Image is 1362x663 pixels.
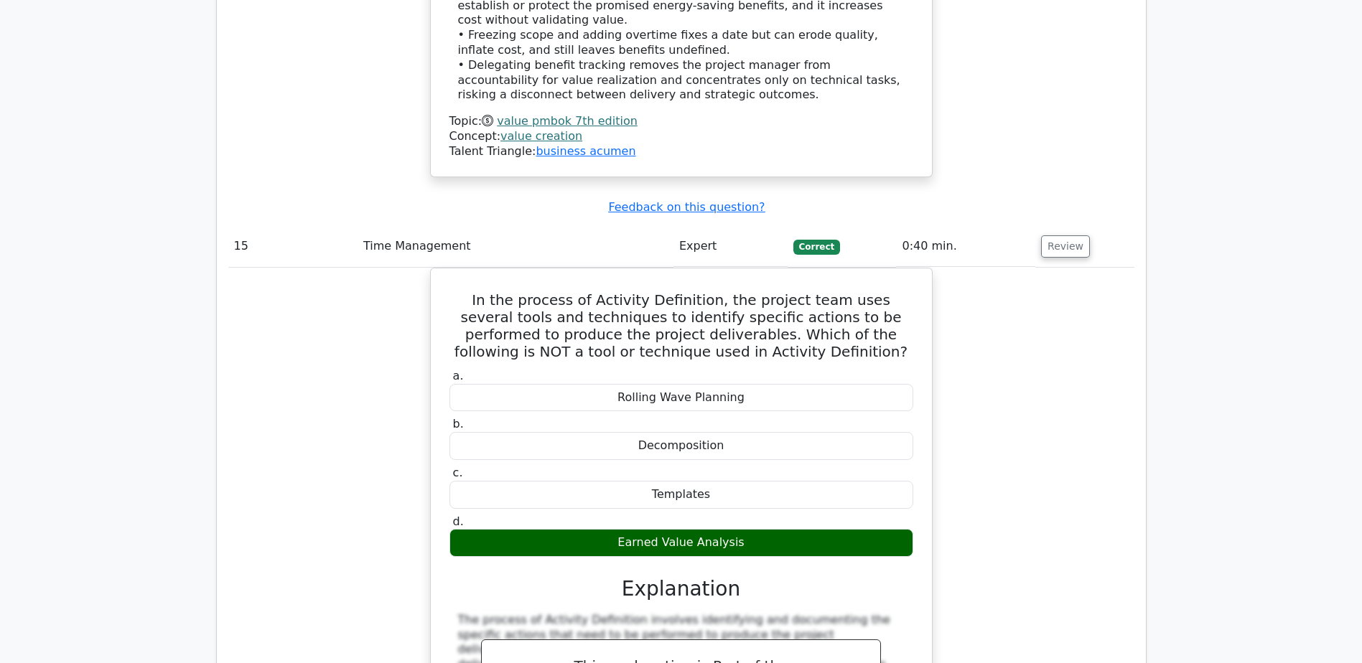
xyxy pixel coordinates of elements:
div: Talent Triangle: [449,114,913,159]
a: value creation [500,129,582,143]
td: 0:40 min. [896,226,1035,267]
h3: Explanation [458,577,905,601]
div: Earned Value Analysis [449,529,913,557]
div: Concept: [449,129,913,144]
a: business acumen [536,144,635,158]
a: value pmbok 7th edition [497,114,638,128]
h5: In the process of Activity Definition, the project team uses several tools and techniques to iden... [448,291,915,360]
span: c. [453,466,463,479]
div: Templates [449,481,913,509]
td: 15 [228,226,358,267]
button: Review [1041,235,1090,258]
span: b. [453,417,464,431]
a: Feedback on this question? [608,200,765,214]
span: Correct [793,240,840,254]
div: Decomposition [449,432,913,460]
td: Time Management [358,226,673,267]
span: a. [453,369,464,382]
div: Topic: [449,114,913,129]
td: Expert [673,226,788,267]
span: d. [453,514,464,528]
div: Rolling Wave Planning [449,384,913,412]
